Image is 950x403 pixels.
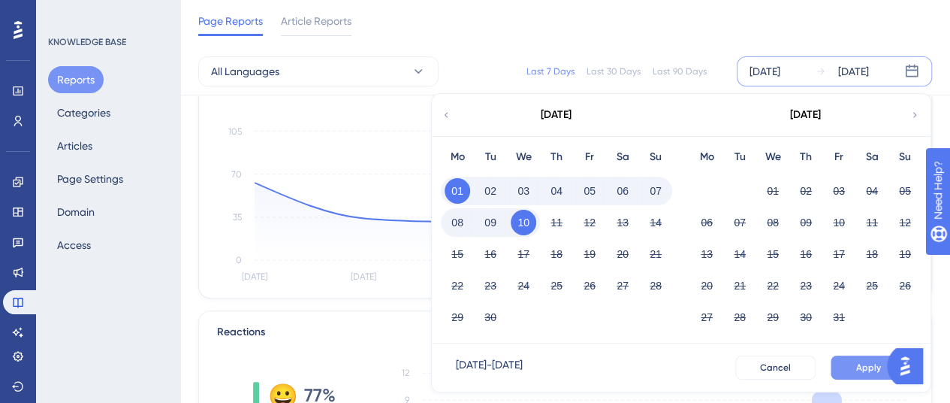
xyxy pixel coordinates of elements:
button: Domain [48,198,104,226]
button: 14 [643,210,668,235]
button: Cancel [735,356,816,380]
button: 06 [610,178,635,204]
button: 15 [760,241,786,267]
button: 16 [793,241,819,267]
button: 05 [577,178,602,204]
button: 20 [694,273,719,298]
button: 18 [544,241,569,267]
tspan: 105 [228,126,242,137]
button: 02 [478,178,503,204]
div: Su [639,148,672,166]
button: 26 [577,273,602,298]
button: Articles [48,132,101,159]
div: Th [540,148,573,166]
button: 25 [859,273,885,298]
div: Fr [822,148,855,166]
button: Apply [831,356,906,380]
span: All Languages [211,62,279,80]
div: [DATE] [838,62,869,80]
button: 17 [826,241,852,267]
button: 13 [694,241,719,267]
button: 10 [826,210,852,235]
button: Page Settings [48,165,132,192]
button: 25 [544,273,569,298]
tspan: 0 [236,255,242,265]
button: 21 [727,273,752,298]
button: 18 [859,241,885,267]
button: 27 [694,305,719,330]
button: 12 [577,210,602,235]
button: 16 [478,241,503,267]
button: 02 [793,178,819,204]
button: 21 [643,241,668,267]
button: 09 [478,210,503,235]
button: 11 [859,210,885,235]
button: 07 [643,178,668,204]
button: 14 [727,241,752,267]
button: 04 [859,178,885,204]
button: Categories [48,99,119,126]
span: Page Reports [198,12,263,30]
tspan: 70 [231,169,242,180]
button: 03 [826,178,852,204]
button: All Languages [198,56,439,86]
button: 10 [511,210,536,235]
button: 11 [544,210,569,235]
button: 30 [793,305,819,330]
button: 27 [610,273,635,298]
button: 23 [478,273,503,298]
div: Sa [606,148,639,166]
span: Article Reports [281,12,351,30]
div: [DATE] [541,106,572,124]
tspan: [DATE] [351,271,376,282]
div: Last 30 Days [587,65,641,77]
button: 05 [892,178,918,204]
button: 07 [727,210,752,235]
div: Sa [855,148,888,166]
tspan: 12 [402,368,409,378]
button: 06 [694,210,719,235]
button: 29 [760,305,786,330]
div: [DATE] - [DATE] [456,356,523,380]
button: 24 [511,273,536,298]
button: 08 [445,210,470,235]
button: 23 [793,273,819,298]
div: Tu [474,148,507,166]
button: 13 [610,210,635,235]
button: 24 [826,273,852,298]
div: Mo [441,148,474,166]
button: 28 [727,305,752,330]
div: [DATE] [749,62,780,80]
button: Reports [48,66,104,93]
div: KNOWLEDGE BASE [48,36,126,48]
div: [DATE] [790,106,821,124]
div: Su [888,148,921,166]
span: Apply [856,362,881,374]
span: Need Help? [35,4,94,22]
button: 22 [760,273,786,298]
iframe: UserGuiding AI Assistant Launcher [887,344,932,389]
button: 01 [760,178,786,204]
button: 17 [511,241,536,267]
div: Th [789,148,822,166]
div: Last 90 Days [653,65,707,77]
tspan: 140 [228,86,242,97]
button: 08 [760,210,786,235]
button: 29 [445,305,470,330]
button: 20 [610,241,635,267]
button: 30 [478,305,503,330]
button: 19 [892,241,918,267]
div: We [756,148,789,166]
div: We [507,148,540,166]
button: 22 [445,273,470,298]
tspan: [DATE] [242,271,267,282]
div: Reactions [217,323,913,341]
button: 19 [577,241,602,267]
div: Last 7 Days [526,65,575,77]
span: Cancel [760,362,791,374]
button: 12 [892,210,918,235]
button: 09 [793,210,819,235]
button: 15 [445,241,470,267]
button: 31 [826,305,852,330]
